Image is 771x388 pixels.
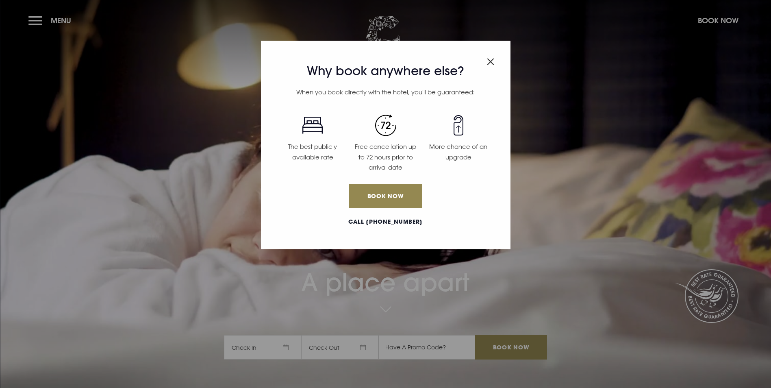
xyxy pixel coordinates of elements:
[349,184,421,208] a: Book Now
[281,142,344,162] p: The best publicly available rate
[276,64,495,78] h3: Why book anywhere else?
[276,87,495,98] p: When you book directly with the hotel, you'll be guaranteed:
[354,142,417,173] p: Free cancellation up to 72 hours prior to arrival date
[427,142,490,162] p: More chance of an upgrade
[276,218,495,226] a: Call [PHONE_NUMBER]
[487,54,494,67] button: Close modal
